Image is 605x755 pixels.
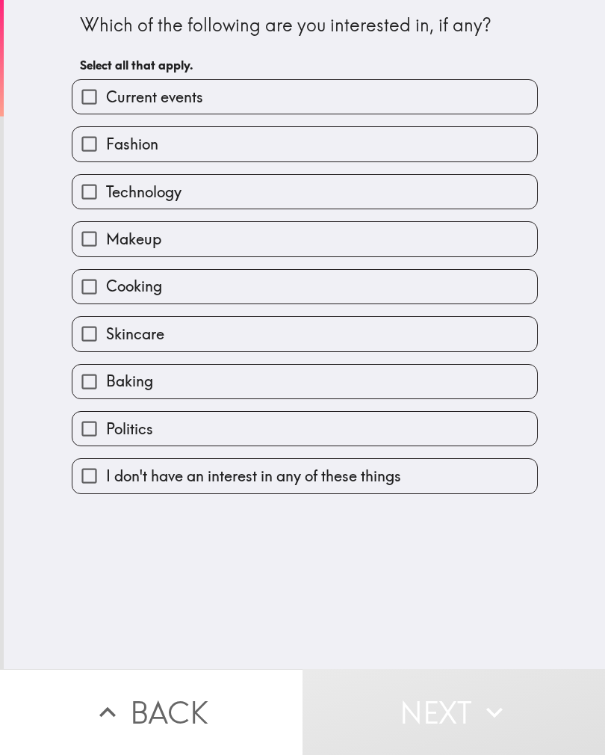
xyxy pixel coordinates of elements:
[106,419,153,440] span: Politics
[106,276,162,297] span: Cooking
[106,324,164,345] span: Skincare
[80,57,530,73] h6: Select all that apply.
[106,87,203,108] span: Current events
[106,229,161,250] span: Makeup
[72,175,537,209] button: Technology
[72,459,537,493] button: I don't have an interest in any of these things
[106,466,401,487] span: I don't have an interest in any of these things
[72,412,537,446] button: Politics
[72,317,537,351] button: Skincare
[106,134,158,155] span: Fashion
[106,371,153,392] span: Baking
[106,182,181,203] span: Technology
[302,669,605,755] button: Next
[72,365,537,398] button: Baking
[72,80,537,114] button: Current events
[72,222,537,256] button: Makeup
[80,13,530,38] div: Which of the following are you interested in, if any?
[72,270,537,303] button: Cooking
[72,127,537,161] button: Fashion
